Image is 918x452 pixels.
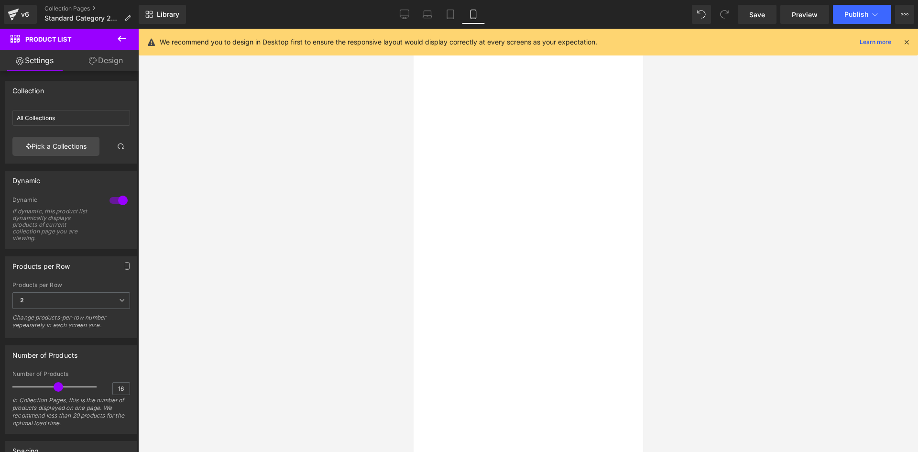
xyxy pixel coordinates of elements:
[439,5,462,24] a: Tablet
[462,5,485,24] a: Mobile
[780,5,829,24] a: Preview
[692,5,711,24] button: Undo
[12,314,130,335] div: Change products-per-row number sepearately in each screen size.
[44,5,139,12] a: Collection Pages
[792,10,818,20] span: Preview
[12,196,100,206] div: Dynamic
[715,5,734,24] button: Redo
[12,208,98,242] div: If dynamic, this product list dynamically displays products of current collection page you are vi...
[25,35,72,43] span: Product List
[416,5,439,24] a: Laptop
[20,297,24,304] b: 2
[844,11,868,18] span: Publish
[12,282,130,288] div: Products per Row
[12,397,130,433] div: In Collection Pages, this is the number of products displayed on one page. We recommend less than...
[393,5,416,24] a: Desktop
[895,5,914,24] button: More
[139,5,186,24] a: New Library
[12,137,99,156] a: Pick a Collections
[12,346,77,359] div: Number of Products
[833,5,891,24] button: Publish
[19,8,31,21] div: v6
[749,10,765,20] span: Save
[4,5,37,24] a: v6
[12,81,44,95] div: Collection
[12,171,40,185] div: Dynamic
[885,419,908,442] iframe: Intercom live chat
[44,14,120,22] span: Standard Category 2025
[160,37,597,47] p: We recommend you to design in Desktop first to ensure the responsive layout would display correct...
[12,371,130,377] div: Number of Products
[71,50,141,71] a: Design
[157,10,179,19] span: Library
[12,257,70,270] div: Products per Row
[856,36,895,48] a: Learn more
